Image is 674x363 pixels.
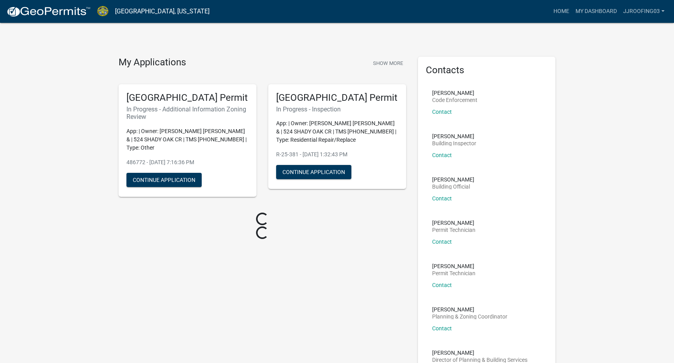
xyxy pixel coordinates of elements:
[126,158,249,167] p: 486772 - [DATE] 7:16:36 PM
[115,5,210,18] a: [GEOGRAPHIC_DATA], [US_STATE]
[432,263,475,269] p: [PERSON_NAME]
[126,173,202,187] button: Continue Application
[620,4,668,19] a: JJRoofing03
[432,177,474,182] p: [PERSON_NAME]
[432,220,475,226] p: [PERSON_NAME]
[432,90,477,96] p: [PERSON_NAME]
[126,92,249,104] h5: [GEOGRAPHIC_DATA] Permit
[432,97,477,103] p: Code Enforcement
[432,270,475,276] p: Permit Technician
[276,106,398,113] h6: In Progress - Inspection
[432,109,452,115] a: Contact
[126,127,249,152] p: App: | Owner: [PERSON_NAME] [PERSON_NAME] & | 524 SHADY OAK CR | TMS [PHONE_NUMBER] | Type: Other
[432,195,452,202] a: Contact
[432,282,452,288] a: Contact
[432,152,452,158] a: Contact
[370,57,406,70] button: Show More
[432,350,527,356] p: [PERSON_NAME]
[426,65,548,76] h5: Contacts
[432,325,452,332] a: Contact
[432,357,527,363] p: Director of Planning & Building Services
[432,184,474,189] p: Building Official
[119,57,186,69] h4: My Applications
[432,141,476,146] p: Building Inspector
[550,4,572,19] a: Home
[276,150,398,159] p: R-25-381 - [DATE] 1:32:43 PM
[97,6,109,17] img: Jasper County, South Carolina
[432,314,507,319] p: Planning & Zoning Coordinator
[432,227,475,233] p: Permit Technician
[432,239,452,245] a: Contact
[432,307,507,312] p: [PERSON_NAME]
[432,133,476,139] p: [PERSON_NAME]
[572,4,620,19] a: My Dashboard
[276,165,351,179] button: Continue Application
[276,92,398,104] h5: [GEOGRAPHIC_DATA] Permit
[276,119,398,144] p: App: | Owner: [PERSON_NAME] [PERSON_NAME] & | 524 SHADY OAK CR | TMS [PHONE_NUMBER] | Type: Resid...
[126,106,249,120] h6: In Progress - Additional Information Zoning Review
